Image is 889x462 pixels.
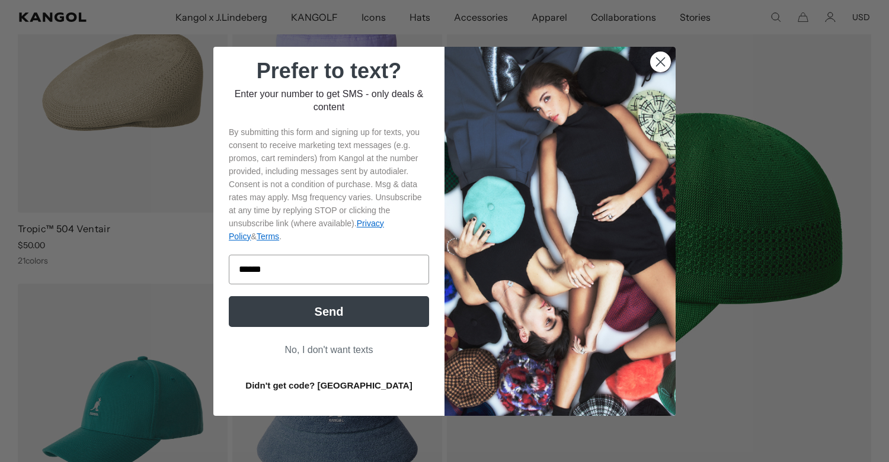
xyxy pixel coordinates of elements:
[229,296,429,327] button: Send
[257,232,279,241] a: Terms
[444,47,676,416] img: 32d93059-7686-46ce-88e0-f8be1b64b1a2.jpeg
[235,89,424,112] span: Enter your number to get SMS - only deals & content
[257,59,401,83] span: Prefer to text?
[229,126,429,243] p: By submitting this form and signing up for texts, you consent to receive marketing text messages ...
[229,371,429,400] button: Didn't get code? [GEOGRAPHIC_DATA]
[650,52,671,72] button: Close dialog
[229,339,429,361] button: No, I don't want texts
